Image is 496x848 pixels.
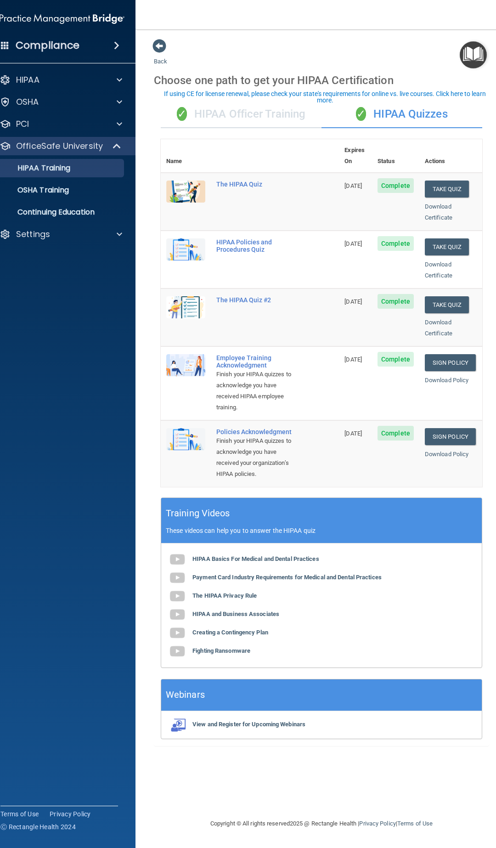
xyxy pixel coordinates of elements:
button: If using CE for license renewal, please check your state's requirements for online vs. live cours... [154,89,496,105]
span: Complete [378,178,414,193]
a: Download Certificate [425,261,452,279]
a: Terms of Use [397,820,433,827]
div: Copyright © All rights reserved 2025 @ Rectangle Health | | [154,809,489,838]
div: The HIPAA Quiz [216,181,293,188]
div: The HIPAA Quiz #2 [216,296,293,304]
span: Complete [378,236,414,251]
div: If using CE for license renewal, please check your state's requirements for online vs. live cours... [155,90,495,103]
span: [DATE] [344,182,362,189]
th: Status [372,139,419,173]
img: gray_youtube_icon.38fcd6cc.png [168,642,186,661]
a: Sign Policy [425,428,476,445]
span: Complete [378,294,414,309]
span: ✓ [177,107,187,121]
div: Finish your HIPAA quizzes to acknowledge you have received HIPAA employee training. [216,369,293,413]
a: Download Certificate [425,203,452,221]
h5: Webinars [166,687,205,703]
img: gray_youtube_icon.38fcd6cc.png [168,587,186,605]
p: OfficeSafe University [16,141,103,152]
a: Privacy Policy [50,809,91,819]
img: gray_youtube_icon.38fcd6cc.png [168,550,186,569]
a: Download Policy [425,377,469,384]
th: Name [161,139,211,173]
div: Choose one path to get your HIPAA Certification [154,67,489,94]
a: Privacy Policy [359,820,395,827]
div: Finish your HIPAA quizzes to acknowledge you have received your organization’s HIPAA policies. [216,435,293,480]
div: HIPAA Officer Training [161,101,321,128]
p: PCI [16,119,29,130]
b: Creating a Contingency Plan [192,629,268,636]
span: Complete [378,426,414,441]
span: [DATE] [344,430,362,437]
span: [DATE] [344,240,362,247]
th: Actions [419,139,482,173]
div: Employee Training Acknowledgment [216,354,293,369]
span: Ⓒ Rectangle Health 2024 [0,822,76,831]
div: Policies Acknowledgment [216,428,293,435]
h5: Training Videos [166,505,230,521]
h4: Compliance [16,39,79,52]
img: gray_youtube_icon.38fcd6cc.png [168,624,186,642]
span: Complete [378,352,414,367]
button: Take Quiz [425,181,469,198]
span: [DATE] [344,356,362,363]
b: Payment Card Industry Requirements for Medical and Dental Practices [192,574,382,581]
b: HIPAA and Business Associates [192,611,279,617]
b: The HIPAA Privacy Rule [192,592,257,599]
a: Sign Policy [425,354,476,371]
span: ✓ [356,107,366,121]
b: Fighting Ransomware [192,647,250,654]
img: webinarIcon.c7ebbf15.png [168,718,186,732]
p: These videos can help you to answer the HIPAA quiz [166,527,477,534]
th: Expires On [339,139,372,173]
b: HIPAA Basics For Medical and Dental Practices [192,555,319,562]
img: gray_youtube_icon.38fcd6cc.png [168,569,186,587]
span: [DATE] [344,298,362,305]
a: Download Policy [425,451,469,458]
p: OSHA [16,96,39,107]
img: gray_youtube_icon.38fcd6cc.png [168,605,186,624]
p: HIPAA [16,74,39,85]
button: Open Resource Center [460,41,487,68]
a: Terms of Use [0,809,39,819]
a: Back [154,47,167,65]
p: Settings [16,229,50,240]
b: View and Register for Upcoming Webinars [192,721,305,728]
button: Take Quiz [425,296,469,313]
div: HIPAA Quizzes [321,101,482,128]
a: Download Certificate [425,319,452,337]
div: HIPAA Policies and Procedures Quiz [216,238,293,253]
button: Take Quiz [425,238,469,255]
